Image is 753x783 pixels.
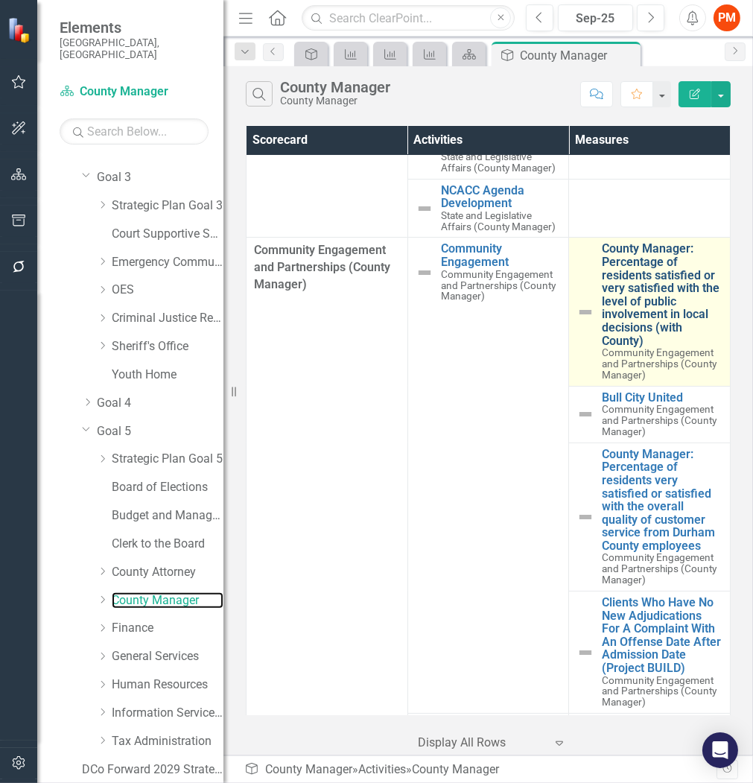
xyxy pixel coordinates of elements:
[441,209,556,232] span: State and Legislative Affairs (County Manager)
[569,386,731,443] td: Double-Click to Edit Right Click for Context Menu
[576,508,594,526] img: Not Defined
[112,451,223,468] a: Strategic Plan Goal 5
[569,591,731,713] td: Double-Click to Edit Right Click for Context Menu
[60,37,209,61] small: [GEOGRAPHIC_DATA], [GEOGRAPHIC_DATA]
[280,95,390,107] div: County Manager
[358,762,406,776] a: Activities
[60,19,209,37] span: Elements
[112,367,223,384] a: Youth Home
[407,238,569,714] td: Double-Click to Edit Right Click for Context Menu
[112,282,223,299] a: OES
[412,762,499,776] div: County Manager
[602,403,717,437] span: Community Engagement and Partnerships (County Manager)
[97,395,223,412] a: Goal 4
[254,243,390,291] span: Community Engagement and Partnerships (County Manager)
[441,242,562,268] a: Community Engagement
[602,391,722,405] a: Bull City United
[441,184,562,210] a: NCACC Agenda Development
[112,705,223,722] a: Information Services and Technology
[280,79,390,95] div: County Manager
[602,674,717,708] span: Community Engagement and Partnerships (County Manager)
[112,648,223,665] a: General Services
[244,761,717,779] div: » »
[569,443,731,591] td: Double-Click to Edit Right Click for Context Menu
[82,761,223,779] a: DCo Forward 2029 Strategic Plan
[112,620,223,637] a: Finance
[520,46,637,65] div: County Manager
[7,17,34,43] img: ClearPoint Strategy
[576,303,594,321] img: Not Defined
[441,150,556,174] span: State and Legislative Affairs (County Manager)
[576,644,594,662] img: Not Defined
[602,242,722,347] a: County Manager: Percentage of residents satisfied or very satisfied with the level of public invo...
[112,564,223,581] a: County Attorney
[112,676,223,694] a: Human Resources
[112,310,223,327] a: Criminal Justice Resource Center
[112,479,223,496] a: Board of Elections
[714,4,740,31] button: PM
[265,762,352,776] a: County Manager
[602,596,722,675] a: Clients Who Have No New Adjudications For A Complaint With An Offense Date After Admission Date (...
[576,405,594,423] img: Not Defined
[302,5,515,31] input: Search ClearPoint...
[97,423,223,440] a: Goal 5
[416,200,433,218] img: Not Defined
[112,733,223,750] a: Tax Administration
[407,179,569,238] td: Double-Click to Edit Right Click for Context Menu
[702,732,738,768] div: Open Intercom Messenger
[60,83,209,101] a: County Manager
[602,551,717,586] span: Community Engagement and Partnerships (County Manager)
[112,226,223,243] a: Court Supportive Services
[416,264,433,282] img: Not Defined
[112,592,223,609] a: County Manager
[112,338,223,355] a: Sheriff's Office
[112,197,223,215] a: Strategic Plan Goal 3
[563,10,628,28] div: Sep-25
[558,4,633,31] button: Sep-25
[441,268,556,302] span: Community Engagement and Partnerships (County Manager)
[112,536,223,553] a: Clerk to the Board
[97,169,223,186] a: Goal 3
[569,238,731,386] td: Double-Click to Edit Right Click for Context Menu
[112,254,223,271] a: Emergency Communications/911
[112,507,223,524] a: Budget and Management Services
[602,448,722,553] a: County Manager: Percentage of residents very satisfied or satisfied with the overall quality of c...
[602,346,717,381] span: Community Engagement and Partnerships (County Manager)
[60,118,209,145] input: Search Below...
